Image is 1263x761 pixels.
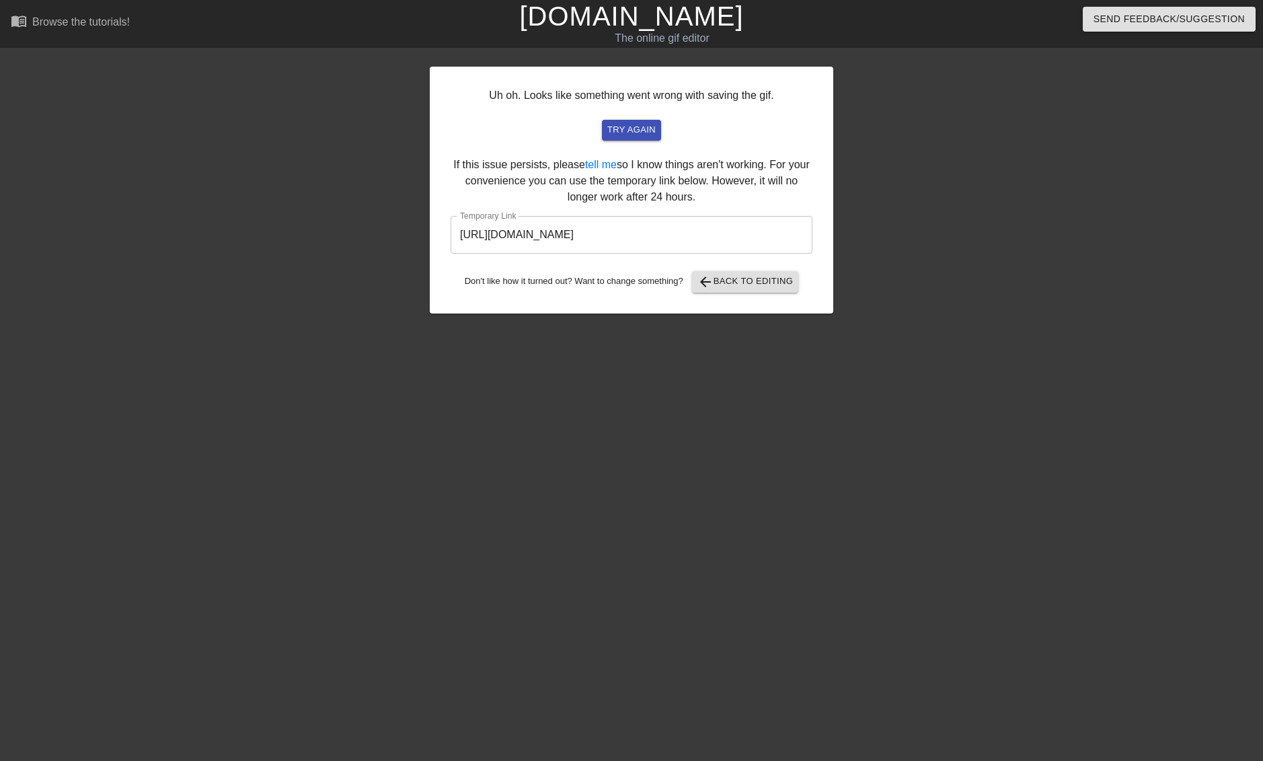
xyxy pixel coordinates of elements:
[428,30,896,46] div: The online gif editor
[519,1,743,31] a: [DOMAIN_NAME]
[602,120,661,141] button: try again
[1094,11,1245,28] span: Send Feedback/Suggestion
[692,271,799,293] button: Back to Editing
[11,13,130,34] a: Browse the tutorials!
[451,216,812,254] input: bare
[11,13,27,29] span: menu_book
[1083,7,1256,32] button: Send Feedback/Suggestion
[32,16,130,28] div: Browse the tutorials!
[697,274,794,290] span: Back to Editing
[451,271,812,293] div: Don't like how it turned out? Want to change something?
[697,274,714,290] span: arrow_back
[607,122,656,138] span: try again
[430,67,833,314] div: Uh oh. Looks like something went wrong with saving the gif. If this issue persists, please so I k...
[585,159,617,170] a: tell me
